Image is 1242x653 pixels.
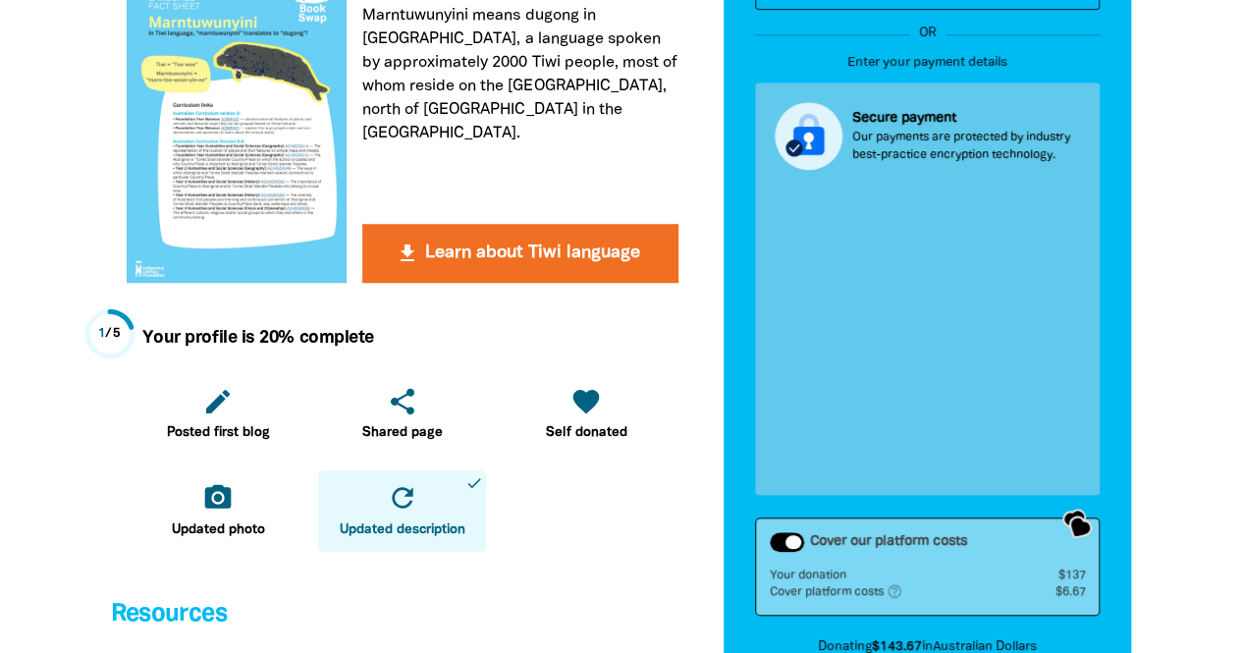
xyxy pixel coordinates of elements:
[318,470,486,552] a: refreshUpdated descriptiondone
[770,583,1027,601] td: Cover platform costs
[135,374,302,456] a: editPosted first blog
[387,482,418,514] i: refresh
[387,386,418,417] i: share
[852,129,1081,164] p: Our payments are protected by industry best-practice encryption technology.
[770,532,804,552] button: Cover our platform costs
[770,568,1027,583] td: Your donation
[1027,568,1085,583] td: $137
[465,474,483,492] i: done
[362,224,677,283] button: get_app Learn about Tiwi language
[340,520,465,540] span: Updated description
[872,641,922,653] b: $143.67
[545,423,626,443] span: Self donated
[202,386,234,417] i: edit
[172,520,265,540] span: Updated photo
[318,374,486,456] a: shareShared page
[887,583,918,599] i: help_outlined
[98,327,106,339] span: 1
[570,386,602,417] i: favorite
[502,374,670,456] a: favoriteSelf donated
[98,324,121,343] div: / 5
[167,423,270,443] span: Posted first blog
[111,603,227,626] span: Resources
[396,242,419,265] i: get_app
[852,108,1081,129] p: Secure payment
[771,186,1085,479] iframe: Secure payment input frame
[142,330,374,346] strong: Your profile is 20% complete
[755,54,1101,74] p: Enter your payment details
[1027,583,1085,601] td: $6.67
[135,470,302,552] a: camera_altUpdated photo
[202,482,234,514] i: camera_alt
[909,25,945,44] p: OR
[362,423,443,443] span: Shared page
